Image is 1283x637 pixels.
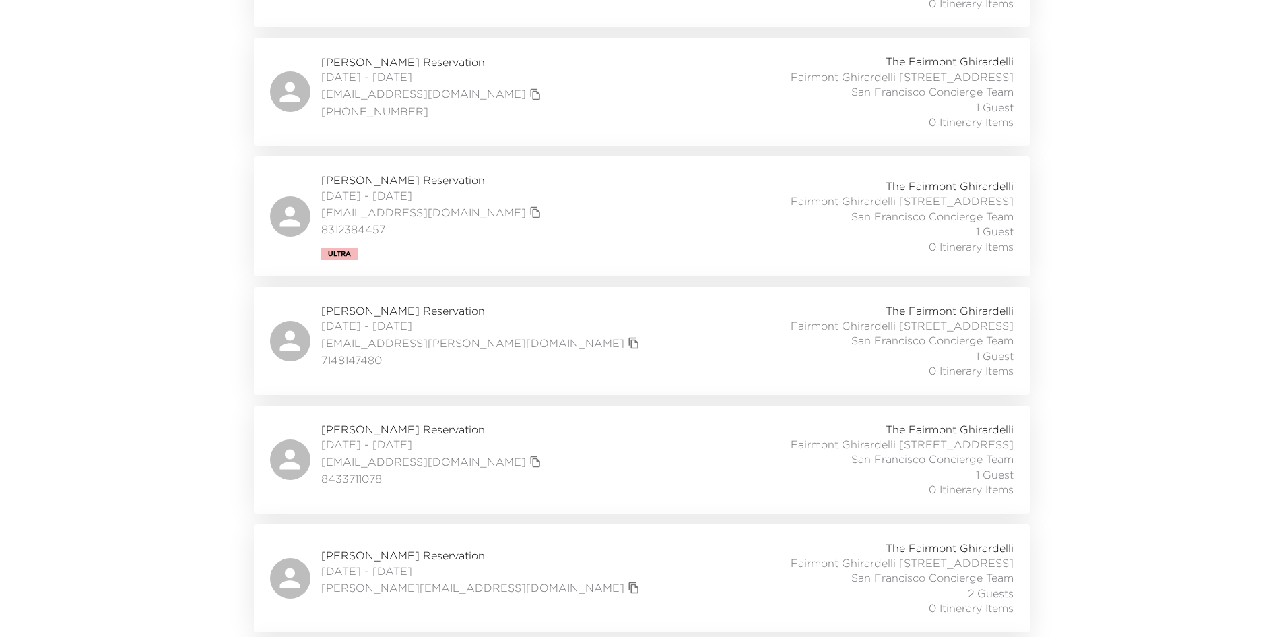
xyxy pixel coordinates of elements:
a: [EMAIL_ADDRESS][PERSON_NAME][DOMAIN_NAME] [321,336,624,351]
button: copy primary member email [526,203,545,222]
span: 1 Guest [976,348,1014,363]
span: [DATE] - [DATE] [321,437,545,452]
span: 0 Itinerary Items [929,363,1014,378]
button: copy primary member email [624,334,643,353]
span: 1 Guest [976,100,1014,115]
a: [PERSON_NAME] Reservation[DATE] - [DATE][EMAIL_ADDRESS][DOMAIN_NAME]copy primary member email8433... [254,406,1030,514]
span: Ultra [328,250,351,258]
span: [DATE] - [DATE] [321,318,643,333]
span: 0 Itinerary Items [929,601,1014,615]
span: The Fairmont Ghirardelli [886,422,1014,437]
span: Fairmont Ghirardelli [STREET_ADDRESS] [791,69,1014,84]
span: 1 Guest [976,467,1014,482]
button: copy primary member email [526,85,545,104]
span: [DATE] - [DATE] [321,188,545,203]
button: copy primary member email [624,578,643,597]
span: [PERSON_NAME] Reservation [321,173,545,187]
a: [PERSON_NAME] Reservation[DATE] - [DATE][EMAIL_ADDRESS][PERSON_NAME][DOMAIN_NAME]copy primary mem... [254,287,1030,395]
a: [EMAIL_ADDRESS][DOMAIN_NAME] [321,205,526,220]
button: copy primary member email [526,452,545,471]
a: [EMAIL_ADDRESS][DOMAIN_NAME] [321,454,526,469]
span: 0 Itinerary Items [929,239,1014,254]
span: San Francisco Concierge Team [851,452,1014,466]
a: [PERSON_NAME][EMAIL_ADDRESS][DOMAIN_NAME] [321,580,624,595]
a: [PERSON_NAME] Reservation[DATE] - [DATE][PERSON_NAME][EMAIL_ADDRESS][DOMAIN_NAME]copy primary mem... [254,524,1030,632]
span: Fairmont Ghirardelli [STREET_ADDRESS] [791,555,1014,570]
span: [DATE] - [DATE] [321,564,643,578]
span: [PERSON_NAME] Reservation [321,303,643,318]
span: The Fairmont Ghirardelli [886,541,1014,555]
a: [PERSON_NAME] Reservation[DATE] - [DATE][EMAIL_ADDRESS][DOMAIN_NAME]copy primary member email[PHO... [254,38,1030,146]
span: San Francisco Concierge Team [851,333,1014,348]
span: 0 Itinerary Items [929,482,1014,497]
span: [PERSON_NAME] Reservation [321,55,545,69]
span: [DATE] - [DATE] [321,69,545,84]
span: 8312384457 [321,222,545,237]
span: [PERSON_NAME] Reservation [321,548,643,563]
span: Fairmont Ghirardelli [STREET_ADDRESS] [791,193,1014,208]
span: [PHONE_NUMBER] [321,104,545,119]
span: Fairmont Ghirardelli [STREET_ADDRESS] [791,318,1014,333]
span: San Francisco Concierge Team [851,209,1014,224]
span: 2 Guests [968,586,1014,601]
span: The Fairmont Ghirardelli [886,179,1014,193]
a: [EMAIL_ADDRESS][DOMAIN_NAME] [321,86,526,101]
span: The Fairmont Ghirardelli [886,54,1014,69]
span: 1 Guest [976,224,1014,239]
a: [PERSON_NAME] Reservation[DATE] - [DATE][EMAIL_ADDRESS][DOMAIN_NAME]copy primary member email8312... [254,156,1030,276]
span: The Fairmont Ghirardelli [886,303,1014,318]
span: [PERSON_NAME] Reservation [321,422,545,437]
span: San Francisco Concierge Team [851,84,1014,99]
span: 8433711078 [321,471,545,486]
span: San Francisco Concierge Team [851,570,1014,585]
span: Fairmont Ghirardelli [STREET_ADDRESS] [791,437,1014,452]
span: 7148147480 [321,353,643,367]
span: 0 Itinerary Items [929,115,1014,129]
